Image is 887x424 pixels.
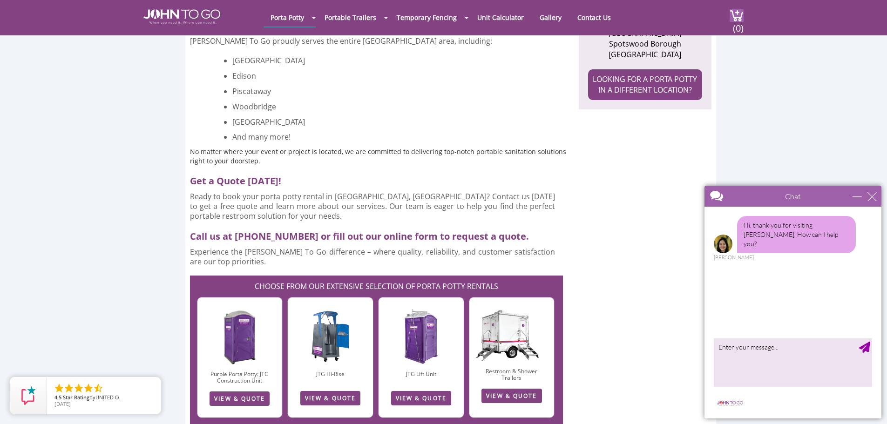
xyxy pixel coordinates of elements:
h2: Get a Quote [DATE]! [190,170,563,187]
a: VIEW & QUOTE [210,391,270,406]
a: VIEW & QUOTE [391,391,451,405]
li: [GEOGRAPHIC_DATA] [232,51,555,66]
span: UNITED O. [95,394,121,401]
li: Edison [232,66,555,81]
li: Piscataway [232,81,555,97]
a: Unit Calculator [470,8,531,27]
li:  [63,383,74,394]
h2: Call us at [PHONE_NUMBER] or fill out our online form to request a quote. [190,226,563,242]
a: Portable Trailers [318,8,383,27]
img: Review Rating [19,386,38,405]
li:  [54,383,65,394]
li:  [73,383,84,394]
img: cart a [730,9,744,22]
a: VIEW & QUOTE [300,391,360,405]
li: Spotswood Borough [600,39,691,49]
h2: CHOOSE FROM OUR EXTENSIVE SELECTION OF PORTA POTTY RENTALS [195,276,559,292]
a: JTG Lift Unit [406,370,436,378]
a: Gallery [533,8,569,27]
a: Temporary Fencing [390,8,464,27]
span: by [54,395,154,401]
li: [GEOGRAPHIC_DATA] [600,49,691,60]
a: JTG Hi-Rise [316,370,345,378]
a: Contact Us [570,8,618,27]
span: (0) [732,14,744,34]
iframe: Live Chat Box [699,180,887,424]
p: Experience the [PERSON_NAME] To Go difference – where quality, reliability, and customer satisfac... [190,247,555,267]
p: Ready to book your porta potty rental in [GEOGRAPHIC_DATA], [GEOGRAPHIC_DATA]? Contact us [DATE] ... [190,192,555,221]
img: LK-1.jpg [403,309,439,365]
p: [PERSON_NAME] To Go proudly serves the entire [GEOGRAPHIC_DATA] area, including: [190,36,555,46]
img: JTG-2-Mini-1_cutout.png [469,293,555,362]
span: Star Rating [63,394,89,401]
span: 4.5 [54,394,61,401]
li:  [83,383,94,394]
a: Restroom & Shower Trailers [486,367,537,382]
a: Porta Potty [264,8,311,27]
li:  [93,383,104,394]
li: [GEOGRAPHIC_DATA] [232,112,555,128]
a: LOOKING FOR A PORTA POTTY IN A DIFFERENT LOCATION? [588,69,702,100]
img: JOHN to go [143,9,220,24]
li: And many more! [232,127,555,142]
a: VIEW & QUOTE [481,389,542,403]
img: img-1.png [222,309,257,365]
img: HR-1-1.jpg [311,309,350,365]
span: [DATE] [54,400,71,407]
li: Woodbridge [232,97,555,112]
a: Purple Porta Potty: JTG Construction Unit [210,370,269,384]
